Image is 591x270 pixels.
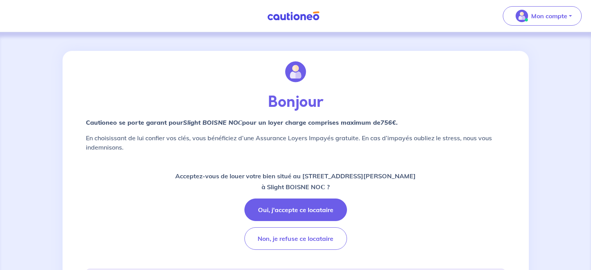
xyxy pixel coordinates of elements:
button: Oui, j'accepte ce locataire [244,199,347,221]
p: Mon compte [531,11,567,21]
img: illu_account.svg [285,61,306,82]
button: illu_account_valid_menu.svgMon compte [503,6,582,26]
strong: Cautioneo se porte garant pour pour un loyer charge comprises maximum de . [86,118,398,126]
button: Non, je refuse ce locataire [244,227,347,250]
img: illu_account_valid_menu.svg [516,10,528,22]
em: 756€ [380,118,396,126]
p: Bonjour [86,93,506,111]
em: Slight BOISNE NOС [183,118,242,126]
p: Acceptez-vous de louer votre bien situé au [STREET_ADDRESS][PERSON_NAME] à Slight BOISNE NOС ? [175,171,416,192]
p: En choisissant de lui confier vos clés, vous bénéficiez d’une Assurance Loyers Impayés gratuite. ... [86,133,506,152]
img: Cautioneo [264,11,323,21]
